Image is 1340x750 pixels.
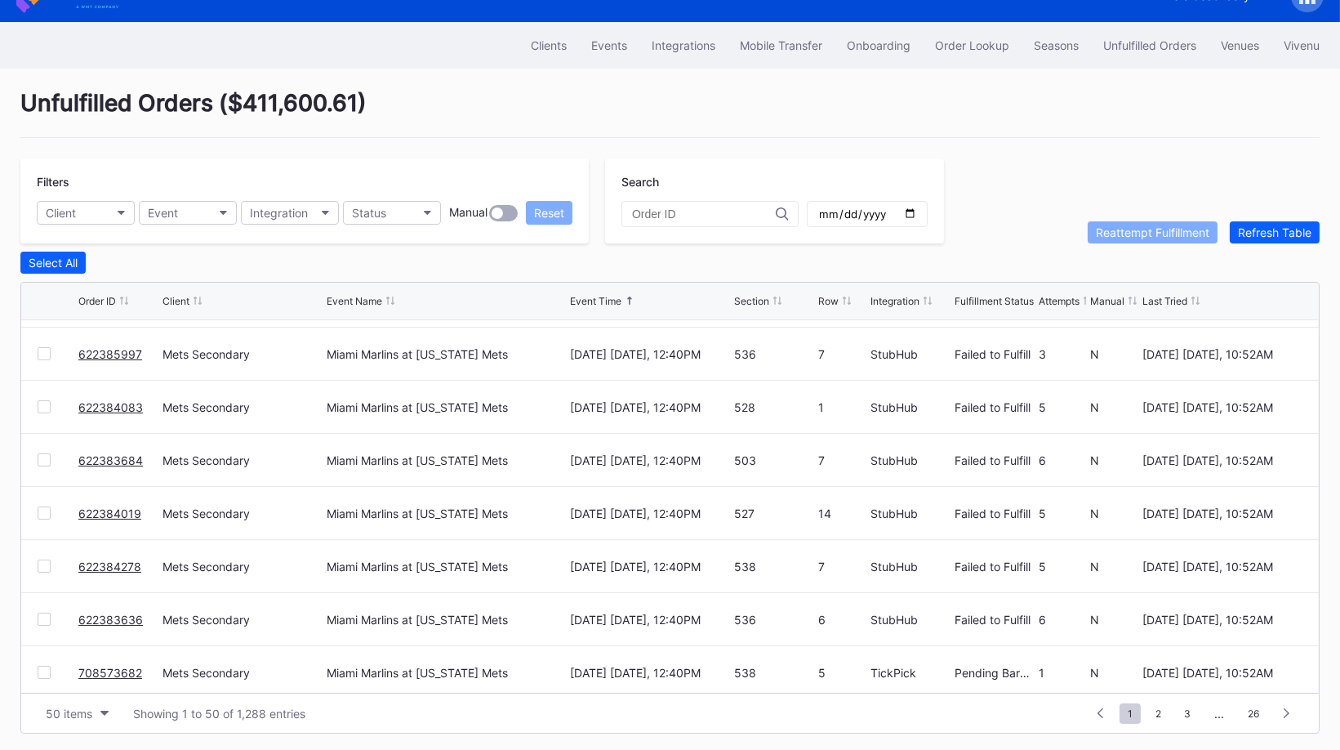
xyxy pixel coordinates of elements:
[1142,507,1302,520] div: [DATE] [DATE], 10:52AM
[870,560,950,574] div: StubHub
[1142,400,1302,414] div: [DATE] [DATE], 10:52AM
[818,560,866,574] div: 7
[652,38,715,52] div: Integrations
[241,201,339,225] button: Integration
[38,703,117,725] button: 50 items
[519,30,579,60] button: Clients
[531,38,567,52] div: Clients
[1090,666,1138,680] div: N
[78,347,142,361] a: 622385997
[1090,560,1138,574] div: N
[1120,703,1141,724] span: 1
[327,400,508,414] div: Miami Marlins at [US_STATE] Mets
[591,38,627,52] div: Events
[728,30,835,60] button: Mobile Transfer
[570,347,730,361] div: [DATE] [DATE], 12:40PM
[1221,38,1259,52] div: Venues
[1091,30,1209,60] a: Unfulfilled Orders
[78,295,116,307] div: Order ID
[162,666,323,680] div: Mets Secondary
[1090,453,1138,467] div: N
[1090,295,1124,307] div: Manual
[162,453,323,467] div: Mets Secondary
[148,206,178,220] div: Event
[1142,666,1302,680] div: [DATE] [DATE], 10:52AM
[818,295,839,307] div: Row
[570,666,730,680] div: [DATE] [DATE], 12:40PM
[1090,507,1138,520] div: N
[162,347,323,361] div: Mets Secondary
[327,560,508,574] div: Miami Marlins at [US_STATE] Mets
[78,666,142,680] a: 708573682
[1202,707,1236,721] div: ...
[1022,30,1091,60] button: Seasons
[818,347,866,361] div: 7
[20,252,86,274] button: Select All
[734,507,814,520] div: 527
[870,507,950,520] div: StubHub
[1039,613,1087,627] div: 6
[1103,38,1196,52] div: Unfulfilled Orders
[870,347,950,361] div: StubHub
[734,613,814,627] div: 536
[78,400,143,414] a: 622384083
[78,507,141,520] a: 622384019
[250,206,308,220] div: Integration
[1096,225,1209,239] div: Reattempt Fulfillment
[327,613,508,627] div: Miami Marlins at [US_STATE] Mets
[818,613,866,627] div: 6
[935,38,1009,52] div: Order Lookup
[734,347,814,361] div: 536
[46,707,92,721] div: 50 items
[734,400,814,414] div: 528
[1238,225,1311,239] div: Refresh Table
[734,453,814,467] div: 503
[29,256,78,270] div: Select All
[955,560,1035,574] div: Failed to Fulfill
[632,208,776,221] input: Order ID
[847,38,910,52] div: Onboarding
[955,400,1035,414] div: Failed to Fulfill
[1039,453,1087,467] div: 6
[870,295,919,307] div: Integration
[1240,703,1267,724] span: 26
[343,201,441,225] button: Status
[162,295,189,307] div: Client
[570,507,730,520] div: [DATE] [DATE], 12:40PM
[20,89,1320,138] div: Unfulfilled Orders ( $411,600.61 )
[327,507,508,520] div: Miami Marlins at [US_STATE] Mets
[1142,453,1302,467] div: [DATE] [DATE], 10:52AM
[570,560,730,574] div: [DATE] [DATE], 12:40PM
[133,707,305,721] div: Showing 1 to 50 of 1,288 entries
[1039,560,1087,574] div: 5
[1142,560,1302,574] div: [DATE] [DATE], 10:52AM
[78,560,141,574] a: 622384278
[37,175,572,189] div: Filters
[1039,400,1087,414] div: 5
[923,30,1022,60] button: Order Lookup
[870,613,950,627] div: StubHub
[570,295,621,307] div: Event Time
[1039,347,1087,361] div: 3
[955,295,1034,307] div: Fulfillment Status
[1271,30,1332,60] a: Vivenu
[46,206,76,220] div: Client
[1147,703,1169,724] span: 2
[639,30,728,60] button: Integrations
[734,295,769,307] div: Section
[162,560,323,574] div: Mets Secondary
[78,453,143,467] a: 622383684
[955,507,1035,520] div: Failed to Fulfill
[570,453,730,467] div: [DATE] [DATE], 12:40PM
[162,613,323,627] div: Mets Secondary
[818,666,866,680] div: 5
[1039,295,1080,307] div: Attempts
[37,201,135,225] button: Client
[534,206,564,220] div: Reset
[955,613,1035,627] div: Failed to Fulfill
[139,201,237,225] button: Event
[1142,295,1187,307] div: Last Tried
